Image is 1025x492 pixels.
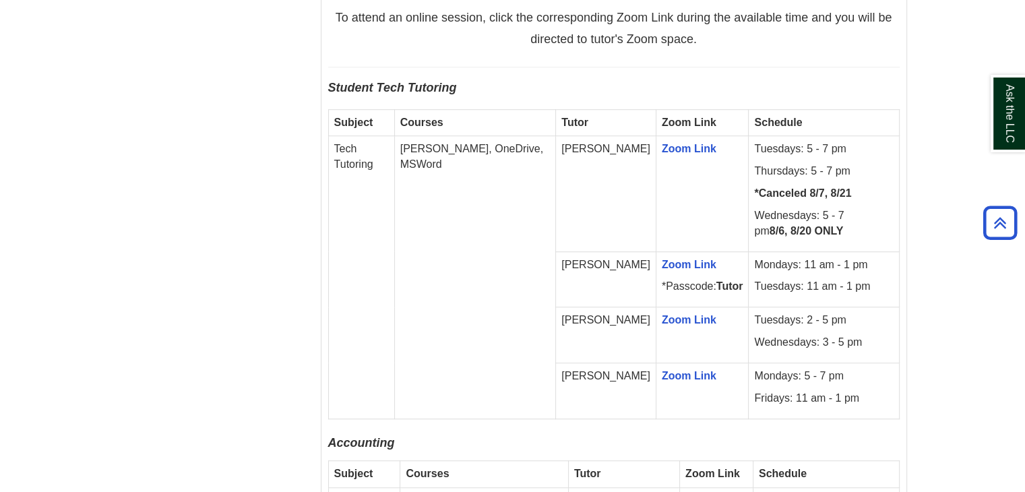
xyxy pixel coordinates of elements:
strong: Subject [334,468,373,479]
strong: Courses [400,117,443,128]
strong: Tutor [574,468,601,479]
strong: 8/6, 8/20 ONLY [770,225,844,237]
p: Wednesdays: 5 - 7 pm [754,208,893,239]
strong: Tutor [561,117,588,128]
p: Fridays: 11 am - 1 pm [754,391,893,406]
span: To attend an online session, click the corresponding Zoom Link during the available time and you ... [336,11,892,46]
strong: Subject [334,117,373,128]
strong: Zoom Link [685,468,740,479]
a: Back to Top [979,214,1022,232]
strong: Schedule [754,117,802,128]
p: [PERSON_NAME], OneDrive, MSWord [400,142,551,173]
strong: Zoom Link [662,117,716,128]
p: Tuesdays: 2 - 5 pm [754,313,893,328]
strong: *Canceled 8/7, 8/21 [754,187,851,199]
strong: Courses [406,468,449,479]
p: Mondays: 11 am - 1 pm [754,257,893,273]
p: Tuesdays: 5 - 7 pm [754,142,893,157]
td: Tech Tutoring [328,136,394,419]
a: Zoom Link [662,370,716,381]
b: Tutor [716,280,743,292]
td: [PERSON_NAME] [556,307,656,363]
td: [PERSON_NAME] [556,251,656,307]
strong: Schedule [759,468,807,479]
p: Mondays: 5 - 7 pm [754,369,893,384]
span: Accounting [328,436,395,450]
a: Zoom Link [662,314,716,326]
p: *Passcode: [662,279,743,295]
p: Wednesdays: 3 - 5 pm [754,335,893,350]
td: [PERSON_NAME] [556,363,656,419]
td: [PERSON_NAME] [556,136,656,251]
span: Student Tech Tutoring [328,81,457,94]
a: Zoom Link [662,259,716,270]
p: Thursdays: 5 - 7 pm [754,164,893,179]
p: Tuesdays: 11 am - 1 pm [754,279,893,295]
a: Zoom Link [662,143,716,154]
